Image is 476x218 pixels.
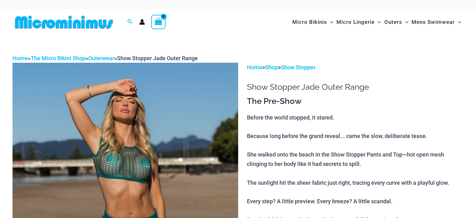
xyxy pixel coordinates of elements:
[384,14,402,30] span: Outers
[290,12,463,33] nav: Site Navigation
[336,14,375,30] span: Micro Lingerie
[247,64,262,71] a: Home
[13,55,28,61] a: Home
[247,63,463,72] p: > >
[291,13,335,32] a: Micro BikinisMenu ToggleMenu Toggle
[13,15,115,29] img: MM SHOP LOGO FLAT
[247,82,463,92] h1: Show Stopper Jade Outer Range
[117,55,198,61] span: Show Stopper Jade Outer Range
[265,64,278,71] a: Shop
[247,96,463,107] h3: The Pre-Show
[383,13,410,32] a: OutersMenu ToggleMenu Toggle
[13,55,198,61] span: » » »
[127,18,133,26] a: Search icon link
[292,14,327,30] span: Micro Bikinis
[31,55,85,61] a: The Micro Bikini Shop
[327,14,333,30] span: Menu Toggle
[410,13,463,32] a: Mens SwimwearMenu ToggleMenu Toggle
[335,13,382,32] a: Micro LingerieMenu ToggleMenu Toggle
[402,14,408,30] span: Menu Toggle
[455,14,461,30] span: Menu Toggle
[281,64,315,71] a: Show Stopper
[375,14,381,30] span: Menu Toggle
[139,19,145,25] a: Account icon link
[412,14,455,30] span: Mens Swimwear
[151,15,166,29] a: View Shopping Cart, empty
[88,55,114,61] a: Outerwear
